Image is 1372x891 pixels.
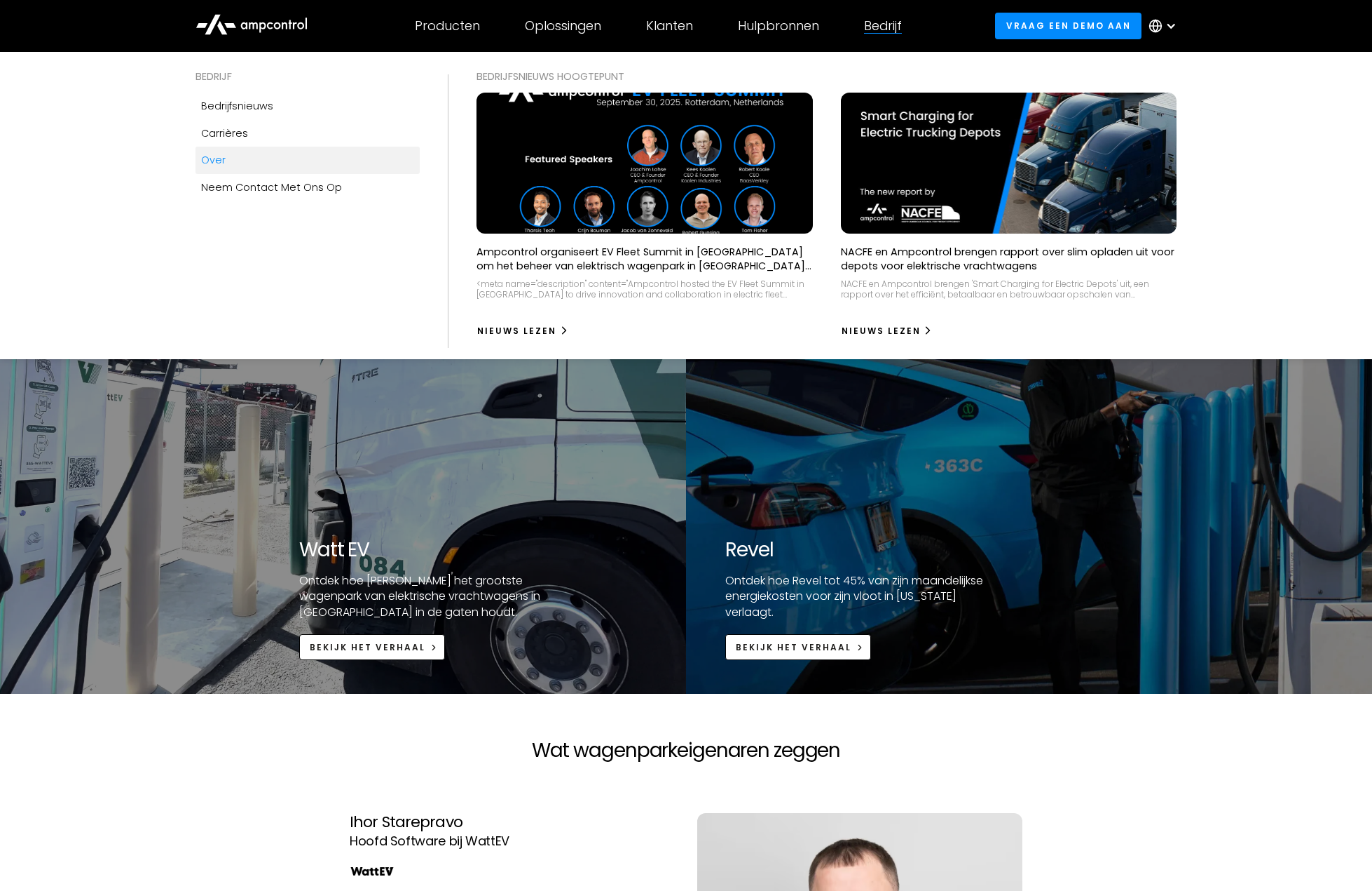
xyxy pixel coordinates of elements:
div: Nieuws lezen [842,325,921,337]
div: Oplossingen [525,18,601,34]
div: Producten [415,18,480,34]
a: Bekijk het verhaal [299,634,445,660]
a: Carrières [195,120,420,147]
div: BEDRIJFSNIEUWS Hoogtepunt [476,69,1177,84]
div: Hoofd Software bij WattEV [350,831,675,852]
p: Ampcontrol organiseert EV Fleet Summit in [GEOGRAPHIC_DATA] om het beheer van elektrisch wagenpar... [476,245,813,273]
a: Vraag een demo aan [995,13,1141,39]
div: Bekijk het verhaal [310,641,425,654]
a: Bedrijfsnieuws [195,93,420,119]
div: Hulpbronnen [738,18,819,34]
a: Neem contact met ons op [195,174,420,201]
p: NACFE en Ampcontrol brengen rapport over slim opladen uit voor depots voor elektrische vrachtwagens [841,245,1177,273]
a: Bekijk het verhaal [725,634,871,660]
div: Bekijk het verhaal [736,641,851,654]
div: Neem contact met ons op [201,180,342,195]
div: Bedrijf [864,18,902,34]
div: NACFE en Ampcontrol brengen 'Smart Charging for Electric Depots' uit, een rapport over het effici... [841,279,1177,300]
div: Klanten [646,18,693,34]
h2: Revel [725,538,1003,562]
h2: Watt EV [299,538,577,562]
div: BEDRIJF [195,69,420,84]
p: Ontdek hoe [PERSON_NAME] het grootste wagenpark van elektrische vrachtwagens in [GEOGRAPHIC_DATA]... [299,573,577,620]
h2: Wat wagenparkeigenaren zeggen [327,739,1045,763]
div: Ihor Starepravo [350,813,675,831]
div: Bedrijfsnieuws [201,98,273,114]
a: Nieuws lezen [841,320,933,342]
p: Ontdek hoe Revel tot 45% van zijn maandelijkse energiekosten voor zijn vloot in [US_STATE] verlaagt. [725,573,1003,620]
div: Carrières [201,126,248,141]
a: Over [195,147,420,173]
div: Over [201,152,226,168]
a: Nieuws lezen [476,320,569,342]
div: Nieuws lezen [477,325,556,337]
div: <meta name="description" content="Ampcontrol hosted the EV Fleet Summit in [GEOGRAPHIC_DATA] to d... [476,279,813,300]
